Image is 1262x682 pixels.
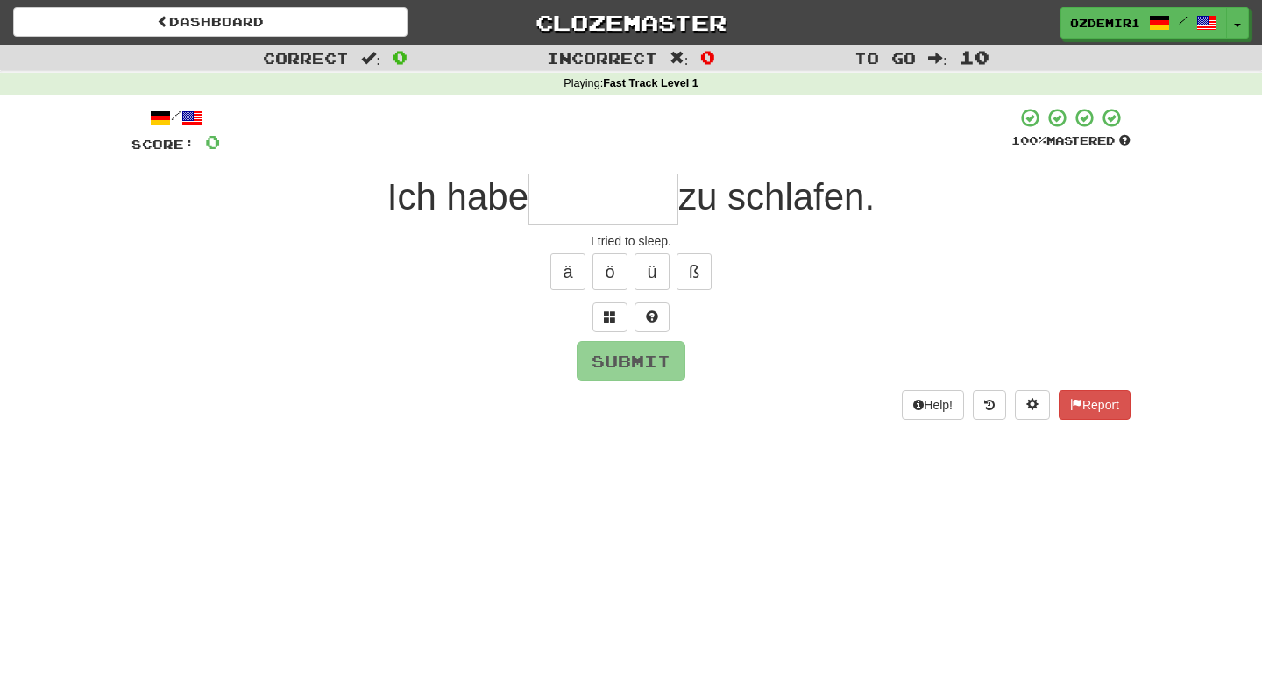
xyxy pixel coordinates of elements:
span: 0 [700,46,715,67]
strong: Fast Track Level 1 [603,77,698,89]
span: Ich habe [387,176,528,217]
a: ozdemir1 / [1060,7,1227,39]
button: ü [635,253,670,290]
button: Switch sentence to multiple choice alt+p [592,302,627,332]
span: 0 [205,131,220,153]
span: 0 [393,46,408,67]
div: Mastered [1011,133,1131,149]
button: ä [550,253,585,290]
span: : [361,51,380,66]
span: : [670,51,689,66]
span: 100 % [1011,133,1046,147]
button: Report [1059,390,1131,420]
a: Clozemaster [434,7,828,38]
button: Submit [577,341,685,381]
button: ö [592,253,627,290]
button: Round history (alt+y) [973,390,1006,420]
button: ß [677,253,712,290]
span: : [928,51,947,66]
span: / [1179,14,1188,26]
span: Incorrect [547,49,657,67]
span: Score: [131,137,195,152]
button: Single letter hint - you only get 1 per sentence and score half the points! alt+h [635,302,670,332]
span: ozdemir1 [1070,15,1140,31]
span: Correct [263,49,349,67]
span: 10 [960,46,989,67]
div: / [131,107,220,129]
span: zu schlafen. [678,176,875,217]
span: To go [854,49,916,67]
a: Dashboard [13,7,408,37]
div: I tried to sleep. [131,232,1131,250]
button: Help! [902,390,964,420]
